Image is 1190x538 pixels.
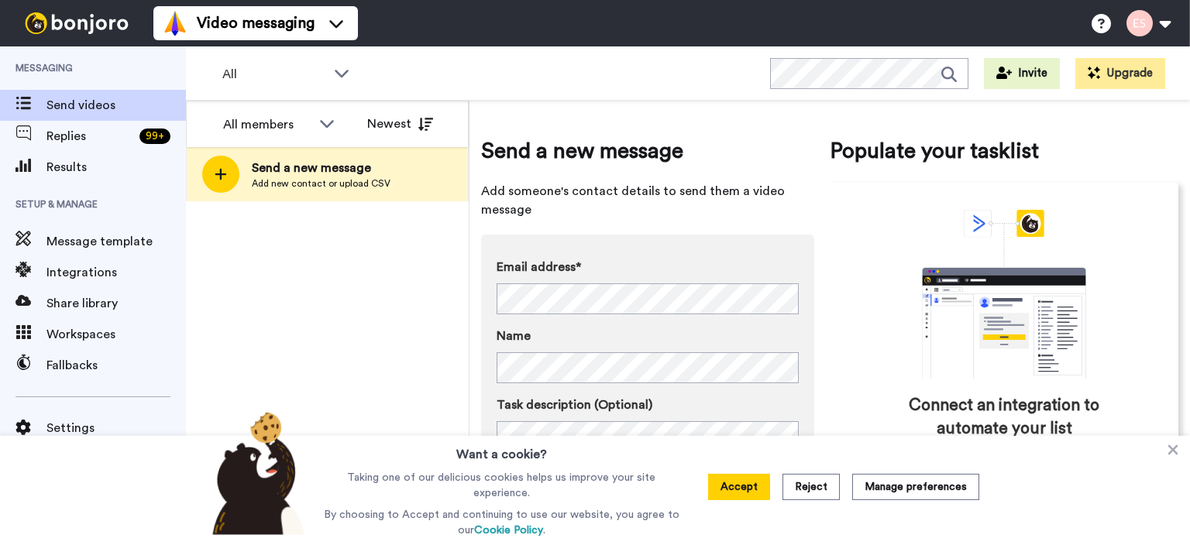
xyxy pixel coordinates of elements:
img: bj-logo-header-white.svg [19,12,135,34]
button: Upgrade [1075,58,1165,89]
span: Results [46,158,186,176]
img: bear-with-cookie.png [198,411,313,535]
span: Video messaging [197,12,315,34]
p: By choosing to Accept and continuing to use our website, you agree to our . [320,507,683,538]
span: Integrations [46,263,186,282]
div: All members [223,115,311,134]
span: Send a new message [481,135,814,166]
img: vm-color.svg [163,11,187,36]
span: Send a new message [252,159,390,177]
span: Connect an integration to automate your list [896,394,1113,440]
span: Message template [46,232,186,251]
div: 99 + [139,129,170,144]
span: Settings [46,419,186,437]
span: Replies [46,127,133,146]
button: Newest [356,108,445,139]
span: All [222,65,326,84]
span: Add someone's contact details to send them a video message [481,182,814,219]
button: Invite [984,58,1060,89]
label: Email address* [497,258,799,276]
label: Task description (Optional) [497,396,799,414]
span: Fallbacks [46,356,186,375]
span: Send videos [46,96,186,115]
span: Add new contact or upload CSV [252,177,390,190]
button: Reject [782,474,840,500]
h3: Want a cookie? [456,436,547,464]
span: Populate your tasklist [830,135,1178,166]
div: animation [888,210,1120,379]
span: Name [497,327,531,345]
p: Taking one of our delicious cookies helps us improve your site experience. [320,470,683,501]
span: Share library [46,294,186,313]
span: Workspaces [46,325,186,344]
a: Cookie Policy [474,525,543,536]
button: Manage preferences [852,474,979,500]
button: Accept [708,474,770,500]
